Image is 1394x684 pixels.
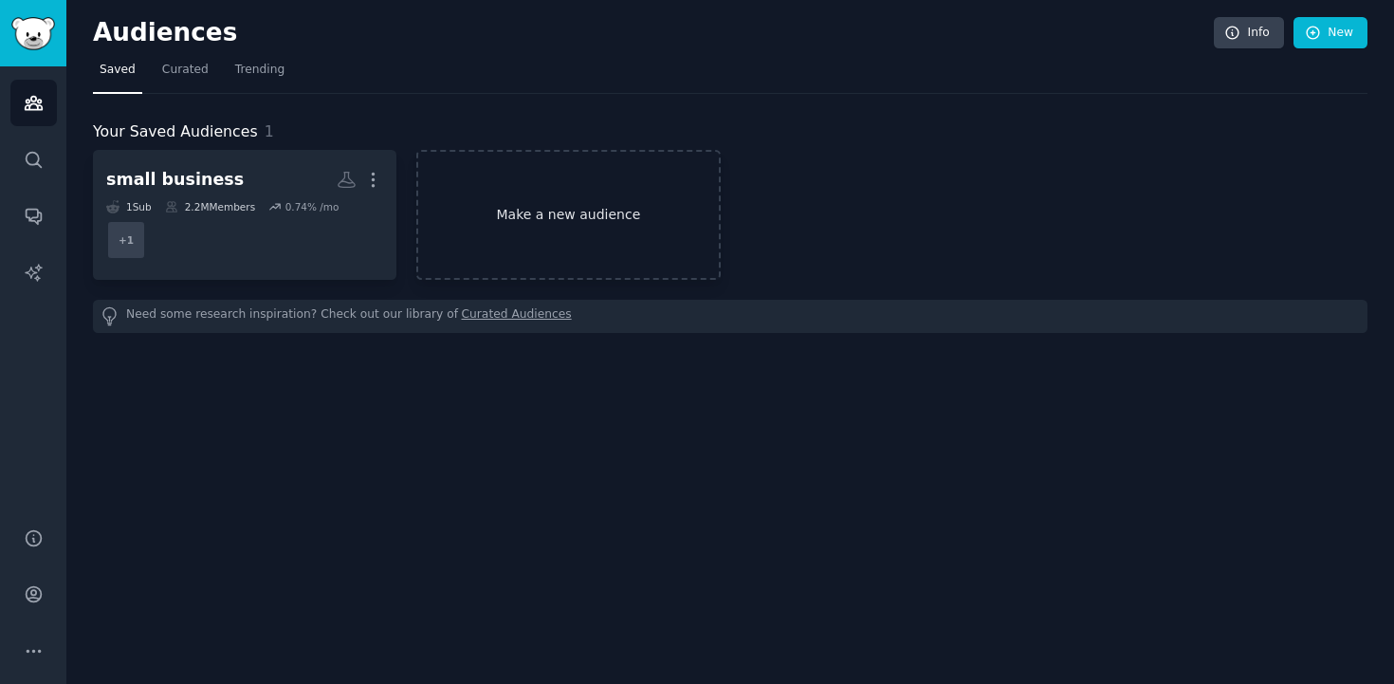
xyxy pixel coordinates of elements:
span: 1 [265,122,274,140]
div: 0.74 % /mo [285,200,339,213]
div: small business [106,168,244,192]
img: GummySearch logo [11,17,55,50]
a: Trending [229,55,291,94]
h2: Audiences [93,18,1214,48]
a: small business1Sub2.2MMembers0.74% /mo+1 [93,150,396,280]
div: 2.2M Members [165,200,255,213]
a: Info [1214,17,1284,49]
span: Curated [162,62,209,79]
div: + 1 [106,220,146,260]
a: Make a new audience [416,150,720,280]
div: 1 Sub [106,200,152,213]
span: Trending [235,62,284,79]
a: New [1293,17,1367,49]
span: Saved [100,62,136,79]
a: Saved [93,55,142,94]
a: Curated Audiences [462,306,572,326]
a: Curated [156,55,215,94]
div: Need some research inspiration? Check out our library of [93,300,1367,333]
span: Your Saved Audiences [93,120,258,144]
